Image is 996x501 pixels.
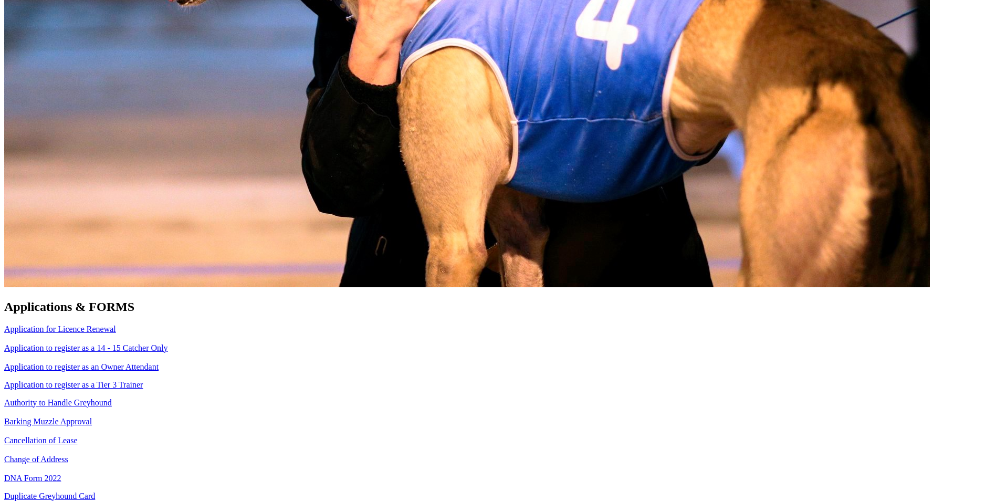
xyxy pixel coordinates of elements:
a: Authority to Handle Greyhound [4,398,112,407]
h2: Applications & FORMS [4,300,992,314]
a: Application for Licence Renewal [4,325,116,333]
a: Duplicate Greyhound Card [4,492,95,500]
a: Application to register as a 14 - 15 Catcher Only [4,343,167,352]
a: Change of Address [4,455,68,464]
a: Application to register as an Owner Attendant [4,362,159,371]
a: DNA Form 2022 [4,474,61,483]
a: Cancellation of Lease [4,436,78,445]
a: Application to register as a Tier 3 Trainer [4,380,143,389]
a: Barking Muzzle Approval [4,417,92,426]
